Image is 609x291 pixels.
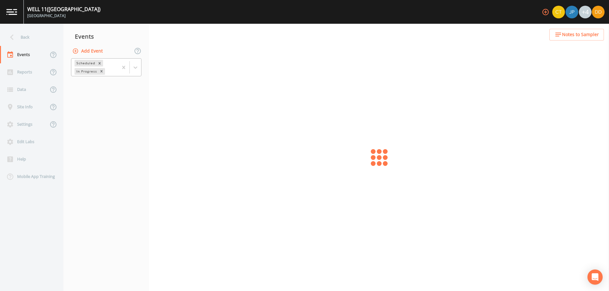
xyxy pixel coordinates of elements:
div: [GEOGRAPHIC_DATA] [27,13,101,19]
div: +4 [579,6,592,18]
div: Open Intercom Messenger [587,269,603,285]
div: Chris Tobin [552,6,565,18]
div: Remove In Progress [98,68,105,75]
div: In Progress [75,68,98,75]
img: 7f2cab73c0e50dc3fbb7023805f649db [552,6,565,18]
div: Events [63,28,149,44]
img: 7d98d358f95ebe5908e4de0cdde0c501 [592,6,605,18]
button: Notes to Sampler [549,29,604,41]
div: Joshua gere Paul [565,6,579,18]
div: Scheduled [75,60,96,66]
button: Add Event [71,45,105,57]
span: Notes to Sampler [562,31,599,39]
div: Remove Scheduled [96,60,103,66]
div: WELL 11 ([GEOGRAPHIC_DATA]) [27,5,101,13]
img: logo [6,9,17,15]
img: 41241ef155101aa6d92a04480b0d0000 [566,6,578,18]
